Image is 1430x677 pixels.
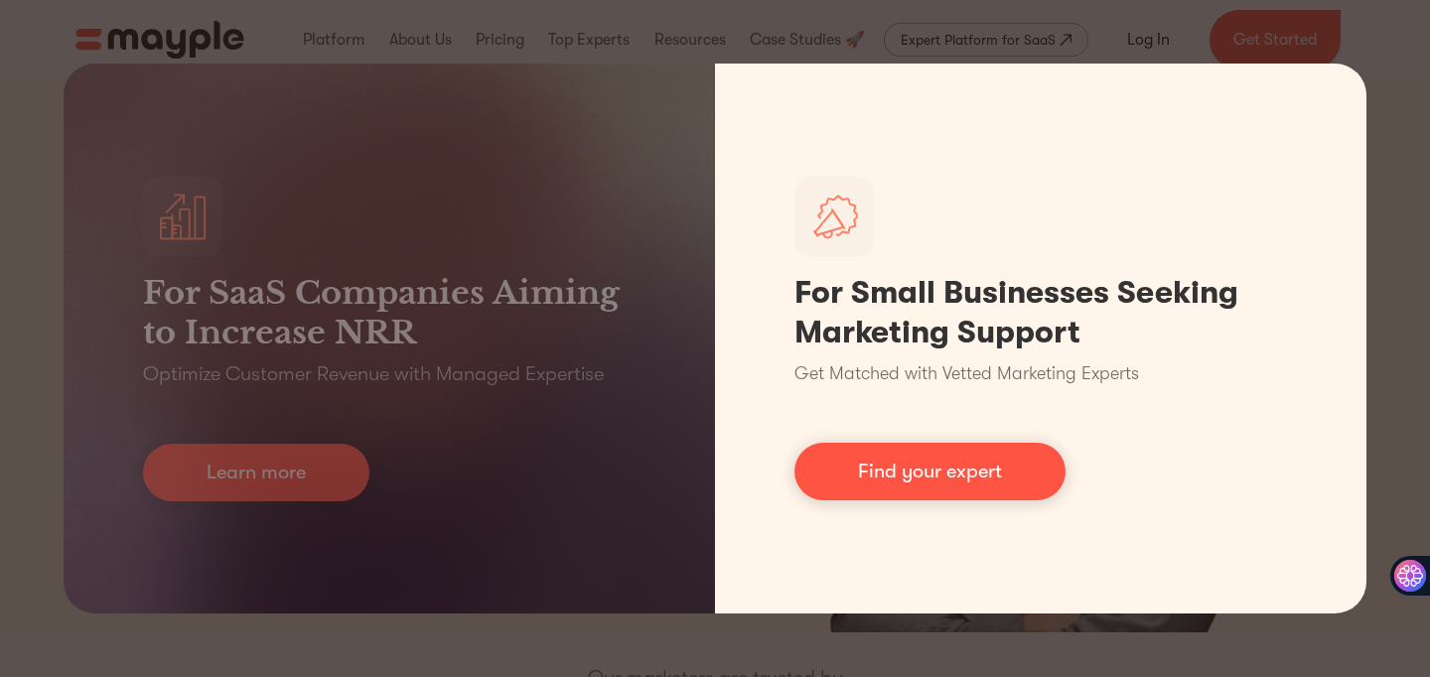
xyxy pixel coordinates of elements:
[143,273,636,352] h3: For SaaS Companies Aiming to Increase NRR
[794,273,1287,352] h1: For Small Businesses Seeking Marketing Support
[143,444,369,501] a: Learn more
[794,443,1066,500] a: Find your expert
[794,360,1139,387] p: Get Matched with Vetted Marketing Experts
[143,360,604,388] p: Optimize Customer Revenue with Managed Expertise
